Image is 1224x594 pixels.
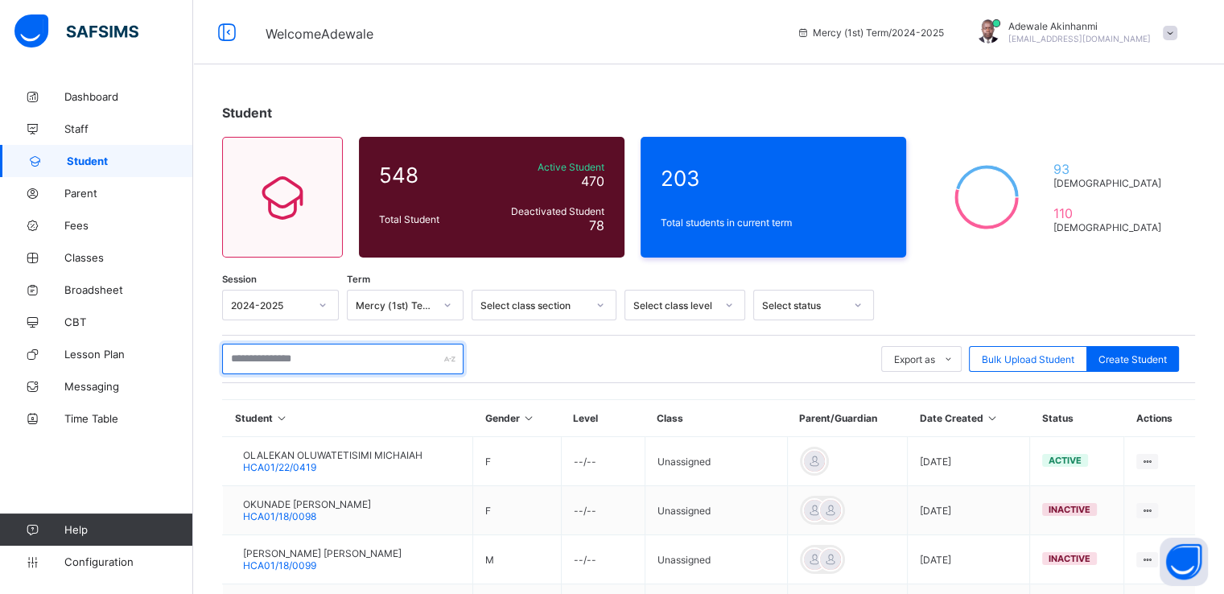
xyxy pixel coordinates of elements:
[243,498,371,510] span: OKUNADE [PERSON_NAME]
[960,19,1185,46] div: AdewaleAkinhanmi
[347,274,370,285] span: Term
[1049,455,1082,466] span: active
[762,299,844,311] div: Select status
[243,510,316,522] span: HCA01/18/0098
[908,486,1030,535] td: [DATE]
[243,449,422,461] span: OLALEKAN OLUWATETISIMI MICHAIAH
[473,437,561,486] td: F
[14,14,138,48] img: safsims
[908,437,1030,486] td: [DATE]
[561,486,645,535] td: --/--
[490,205,604,217] span: Deactivated Student
[64,251,193,264] span: Classes
[645,400,787,437] th: Class
[222,105,272,121] span: Student
[490,161,604,173] span: Active Student
[894,353,935,365] span: Export as
[1098,353,1167,365] span: Create Student
[1053,161,1168,177] span: 93
[64,412,193,425] span: Time Table
[480,299,587,311] div: Select class section
[633,299,715,311] div: Select class level
[1030,400,1124,437] th: Status
[1053,177,1168,189] span: [DEMOGRAPHIC_DATA]
[645,535,787,584] td: Unassigned
[1049,553,1090,564] span: inactive
[473,535,561,584] td: M
[1008,34,1151,43] span: [EMAIL_ADDRESS][DOMAIN_NAME]
[64,187,193,200] span: Parent
[661,217,886,229] span: Total students in current term
[645,486,787,535] td: Unassigned
[243,559,316,571] span: HCA01/18/0099
[64,316,193,328] span: CBT
[908,535,1030,584] td: [DATE]
[473,486,561,535] td: F
[375,209,486,229] div: Total Student
[1124,400,1196,437] th: Actions
[64,555,192,568] span: Configuration
[797,27,944,39] span: session/term information
[64,348,193,361] span: Lesson Plan
[589,217,604,233] span: 78
[64,219,193,232] span: Fees
[1053,221,1168,233] span: [DEMOGRAPHIC_DATA]
[661,166,886,191] span: 203
[522,412,536,424] i: Sort in Ascending Order
[1053,205,1168,221] span: 110
[356,299,434,311] div: Mercy (1st) Term
[223,400,473,437] th: Student
[645,437,787,486] td: Unassigned
[787,400,908,437] th: Parent/Guardian
[1160,538,1208,586] button: Open asap
[231,299,309,311] div: 2024-2025
[243,461,316,473] span: HCA01/22/0419
[64,523,192,536] span: Help
[64,283,193,296] span: Broadsheet
[64,122,193,135] span: Staff
[473,400,561,437] th: Gender
[64,380,193,393] span: Messaging
[561,400,645,437] th: Level
[379,163,482,188] span: 548
[1008,20,1151,32] span: Adewale Akinhanmi
[1049,504,1090,515] span: inactive
[243,547,402,559] span: [PERSON_NAME] [PERSON_NAME]
[561,535,645,584] td: --/--
[982,353,1074,365] span: Bulk Upload Student
[908,400,1030,437] th: Date Created
[266,26,373,42] span: Welcome Adewale
[64,90,193,103] span: Dashboard
[581,173,604,189] span: 470
[986,412,999,424] i: Sort in Ascending Order
[275,412,289,424] i: Sort in Ascending Order
[222,274,257,285] span: Session
[67,155,193,167] span: Student
[561,437,645,486] td: --/--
